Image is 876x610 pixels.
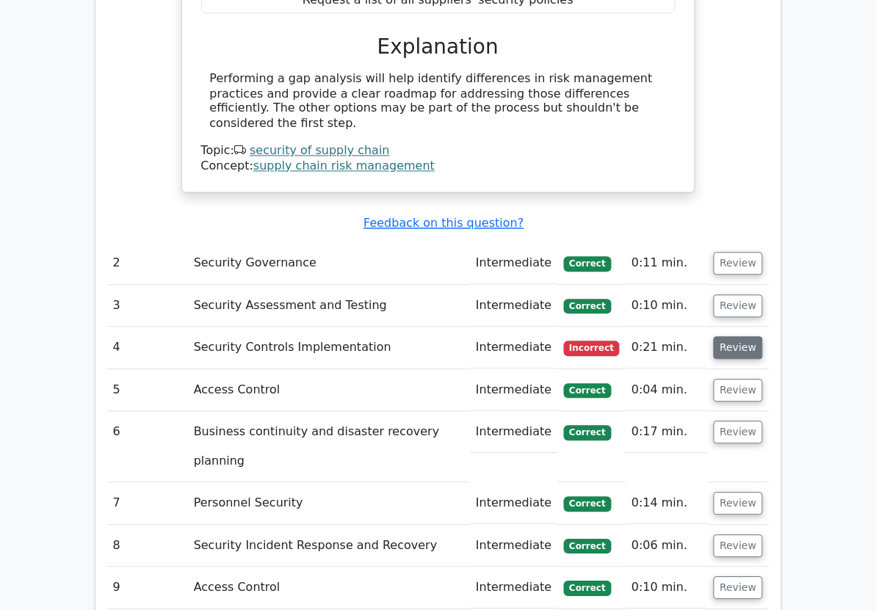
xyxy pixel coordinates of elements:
[626,327,707,369] td: 0:21 min.
[363,217,524,230] a: Feedback on this question?
[626,370,707,412] td: 0:04 min.
[210,35,667,59] h3: Explanation
[470,412,557,454] td: Intermediate
[188,286,470,327] td: Security Assessment and Testing
[201,144,676,159] div: Topic:
[470,526,557,567] td: Intermediate
[564,540,612,554] span: Correct
[188,243,470,285] td: Security Governance
[714,535,764,558] button: Review
[201,159,676,175] div: Concept:
[107,327,188,369] td: 4
[107,370,188,412] td: 5
[107,483,188,525] td: 7
[564,257,612,272] span: Correct
[250,144,390,158] a: security of supply chain
[714,421,764,444] button: Review
[470,370,557,412] td: Intermediate
[107,567,188,609] td: 9
[714,337,764,360] button: Review
[470,286,557,327] td: Intermediate
[107,526,188,567] td: 8
[564,497,612,512] span: Correct
[107,412,188,483] td: 6
[626,286,707,327] td: 0:10 min.
[626,567,707,609] td: 0:10 min.
[470,483,557,525] td: Intermediate
[188,327,470,369] td: Security Controls Implementation
[626,243,707,285] td: 0:11 min.
[714,577,764,600] button: Review
[626,412,707,454] td: 0:17 min.
[107,243,188,285] td: 2
[564,581,612,596] span: Correct
[714,493,764,515] button: Review
[188,483,470,525] td: Personnel Security
[714,380,764,402] button: Review
[188,370,470,412] td: Access Control
[626,526,707,567] td: 0:06 min.
[564,426,612,440] span: Correct
[470,567,557,609] td: Intermediate
[564,384,612,399] span: Correct
[564,299,612,314] span: Correct
[107,286,188,327] td: 3
[714,295,764,318] button: Review
[188,412,470,483] td: Business continuity and disaster recovery planning
[714,253,764,275] button: Review
[470,327,557,369] td: Intermediate
[470,243,557,285] td: Intermediate
[626,483,707,525] td: 0:14 min.
[253,159,435,173] a: supply chain risk management
[188,526,470,567] td: Security Incident Response and Recovery
[564,341,620,356] span: Incorrect
[210,71,667,132] div: Performing a gap analysis will help identify differences in risk management practices and provide...
[188,567,470,609] td: Access Control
